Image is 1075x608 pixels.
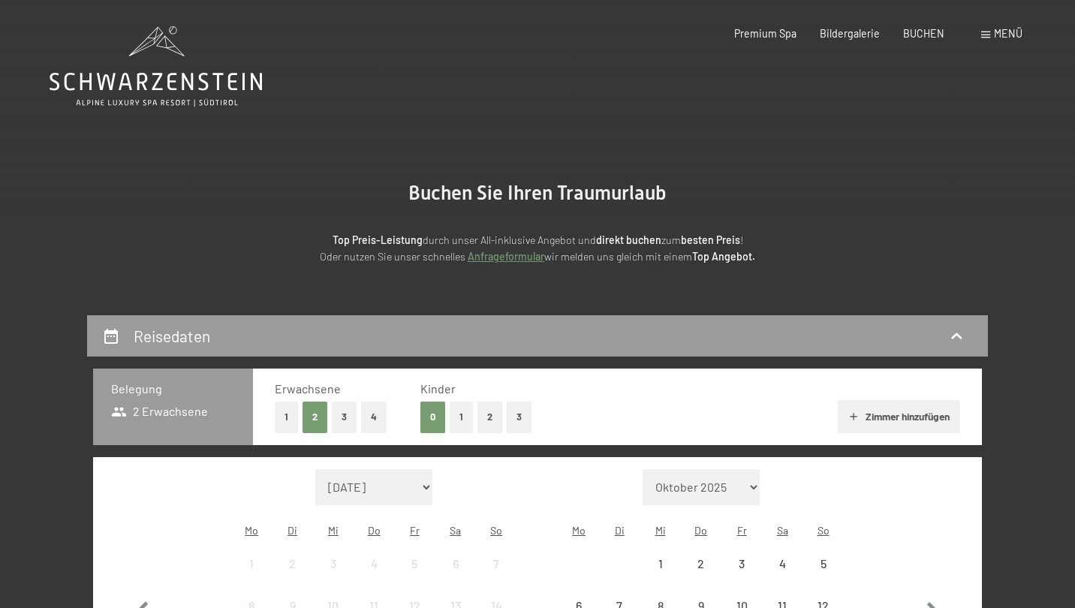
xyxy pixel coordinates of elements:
[490,524,502,537] abbr: Sonntag
[450,402,473,432] button: 1
[777,524,788,537] abbr: Samstag
[333,233,423,246] strong: Top Preis-Leistung
[332,402,357,432] button: 3
[111,381,235,397] h3: Belegung
[641,558,679,595] div: 1
[328,524,339,537] abbr: Mittwoch
[476,543,516,584] div: Anreise nicht möglich
[313,543,354,584] div: Anreise nicht möglich
[273,558,311,595] div: 2
[315,558,352,595] div: 3
[723,558,760,595] div: 3
[820,27,880,40] a: Bildergalerie
[368,524,381,537] abbr: Donnerstag
[681,543,721,584] div: Anreise nicht möglich
[692,250,755,263] strong: Top Angebot.
[231,543,272,584] div: Anreise nicht möglich
[231,543,272,584] div: Mon Sep 01 2025
[682,558,720,595] div: 2
[355,558,393,595] div: 4
[721,543,762,584] div: Anreise nicht möglich
[313,543,354,584] div: Wed Sep 03 2025
[354,543,394,584] div: Anreise nicht möglich
[361,402,387,432] button: 4
[410,524,420,537] abbr: Freitag
[468,250,544,263] a: Anfrageformular
[640,543,680,584] div: Wed Oct 01 2025
[721,543,762,584] div: Fri Oct 03 2025
[207,232,868,266] p: durch unser All-inklusive Angebot und zum ! Oder nutzen Sie unser schnelles wir melden uns gleich...
[275,402,298,432] button: 1
[838,400,960,433] button: Zimmer hinzufügen
[111,403,208,420] span: 2 Erwachsene
[134,327,210,345] h2: Reisedaten
[354,543,394,584] div: Thu Sep 04 2025
[394,543,435,584] div: Fri Sep 05 2025
[615,524,625,537] abbr: Dienstag
[450,524,461,537] abbr: Samstag
[803,543,844,584] div: Sun Oct 05 2025
[681,543,721,584] div: Thu Oct 02 2025
[272,543,312,584] div: Tue Sep 02 2025
[420,381,456,396] span: Kinder
[272,543,312,584] div: Anreise nicht möglich
[437,558,474,595] div: 6
[640,543,680,584] div: Anreise nicht möglich
[903,27,944,40] a: BUCHEN
[275,381,341,396] span: Erwachsene
[477,402,502,432] button: 2
[233,558,270,595] div: 1
[763,558,801,595] div: 4
[762,543,802,584] div: Anreise nicht möglich
[994,27,1022,40] span: Menü
[477,558,515,595] div: 7
[435,543,476,584] div: Anreise nicht möglich
[396,558,433,595] div: 5
[596,233,661,246] strong: direkt buchen
[394,543,435,584] div: Anreise nicht möglich
[762,543,802,584] div: Sat Oct 04 2025
[435,543,476,584] div: Sat Sep 06 2025
[507,402,531,432] button: 3
[655,524,666,537] abbr: Mittwoch
[408,182,667,204] span: Buchen Sie Ihren Traumurlaub
[734,27,796,40] a: Premium Spa
[803,543,844,584] div: Anreise nicht möglich
[303,402,327,432] button: 2
[805,558,842,595] div: 5
[420,402,445,432] button: 0
[572,524,586,537] abbr: Montag
[818,524,830,537] abbr: Sonntag
[681,233,740,246] strong: besten Preis
[476,543,516,584] div: Sun Sep 07 2025
[245,524,258,537] abbr: Montag
[737,524,747,537] abbr: Freitag
[694,524,707,537] abbr: Donnerstag
[288,524,297,537] abbr: Dienstag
